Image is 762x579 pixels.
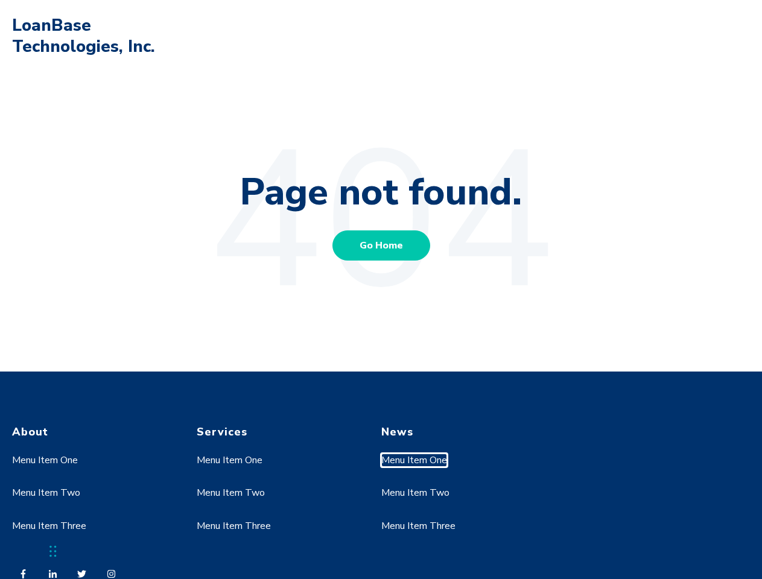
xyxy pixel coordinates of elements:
div: Navigation Menu [197,439,359,562]
a: Menu Item Two [197,486,265,499]
a: Menu Item One [12,454,78,467]
a: Menu Item Three [381,519,456,533]
h4: About [12,425,174,439]
a: Menu Item Three [197,519,271,533]
a: Menu Item Two [381,486,449,499]
a: Menu Item Three [12,519,86,533]
h4: News [381,425,544,439]
a: Menu Item Two [12,486,80,499]
div: Navigation Menu [12,439,174,562]
div: Navigation Menu [381,439,544,562]
a: Go Home [332,230,430,261]
h4: Services [197,425,359,439]
a: Menu Item One [381,454,447,467]
h1: LoanBase Technologies, Inc. [12,15,163,57]
a: Menu Item One [197,454,262,467]
div: Drag [49,533,57,569]
h1: Page not found. [12,169,750,216]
